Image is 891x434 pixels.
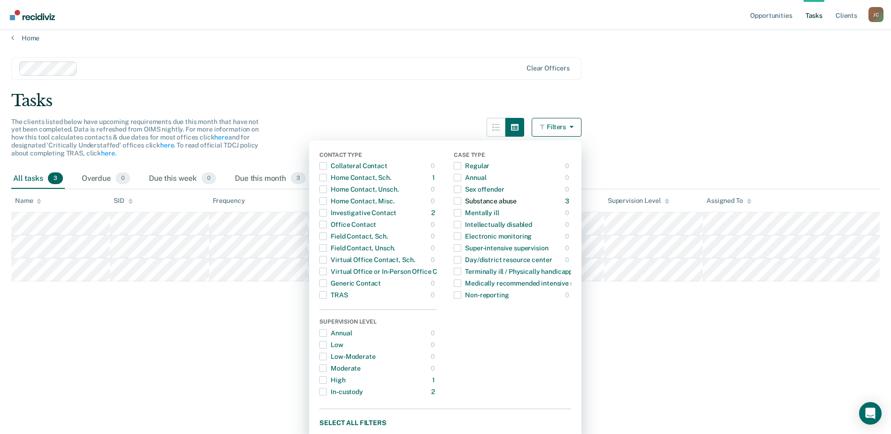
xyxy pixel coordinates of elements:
[101,149,115,157] a: here
[11,169,65,189] div: All tasks3
[565,170,571,185] div: 0
[201,172,216,185] span: 0
[454,182,504,197] div: Sex offender
[291,172,306,185] span: 3
[319,240,395,256] div: Field Contact, Unsch.
[319,318,437,327] div: Supervision Level
[608,197,669,205] div: Supervision Level
[431,384,437,399] div: 2
[454,264,580,279] div: Terminally ill / Physically handicapped
[431,205,437,220] div: 2
[432,170,437,185] div: 1
[431,361,437,376] div: 0
[431,325,437,341] div: 0
[431,349,437,364] div: 0
[11,34,880,42] a: Home
[48,172,63,185] span: 3
[454,217,532,232] div: Intellectually disabled
[319,264,457,279] div: Virtual Office or In-Person Office Contact
[565,205,571,220] div: 0
[160,141,174,149] a: here
[319,361,361,376] div: Moderate
[454,194,517,209] div: Substance abuse
[565,194,571,209] div: 3
[11,91,880,110] div: Tasks
[15,197,41,205] div: Name
[859,402,882,425] div: Open Intercom Messenger
[319,349,375,364] div: Low-Moderate
[565,182,571,197] div: 0
[10,10,55,20] img: Recidiviz
[431,158,437,173] div: 0
[454,205,499,220] div: Mentally ill
[431,240,437,256] div: 0
[319,229,387,244] div: Field Contact, Sch.
[565,158,571,173] div: 0
[319,276,381,291] div: Generic Contact
[527,64,570,72] div: Clear officers
[11,118,259,157] span: The clients listed below have upcoming requirements due this month that have not yet been complet...
[431,217,437,232] div: 0
[319,158,387,173] div: Collateral Contact
[706,197,751,205] div: Assigned To
[454,152,571,160] div: Case Type
[454,276,604,291] div: Medically recommended intensive supervision
[319,325,352,341] div: Annual
[214,133,228,141] a: here
[431,337,437,352] div: 0
[565,229,571,244] div: 0
[431,182,437,197] div: 0
[565,240,571,256] div: 0
[432,372,437,387] div: 1
[431,287,437,302] div: 0
[319,182,398,197] div: Home Contact, Unsch.
[454,240,548,256] div: Super-intensive supervision
[868,7,883,22] div: J C
[319,372,345,387] div: High
[431,252,437,267] div: 0
[80,169,132,189] div: Overdue0
[319,170,391,185] div: Home Contact, Sch.
[454,287,509,302] div: Non-reporting
[319,417,571,428] button: Select all filters
[454,170,486,185] div: Annual
[532,118,581,137] button: Filters
[116,172,130,185] span: 0
[454,252,552,267] div: Day/district resource center
[147,169,218,189] div: Due this week0
[114,197,133,205] div: SID
[868,7,883,22] button: Profile dropdown button
[233,169,308,189] div: Due this month3
[319,217,376,232] div: Office Contact
[319,194,394,209] div: Home Contact, Misc.
[319,287,348,302] div: TRAS
[319,337,343,352] div: Low
[319,384,363,399] div: In-custody
[319,252,415,267] div: Virtual Office Contact, Sch.
[565,252,571,267] div: 0
[454,229,532,244] div: Electronic monitoring
[431,194,437,209] div: 0
[319,205,396,220] div: Investigative Contact
[565,217,571,232] div: 0
[319,152,437,160] div: Contact Type
[431,276,437,291] div: 0
[454,158,489,173] div: Regular
[431,229,437,244] div: 0
[213,197,245,205] div: Frequency
[565,287,571,302] div: 0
